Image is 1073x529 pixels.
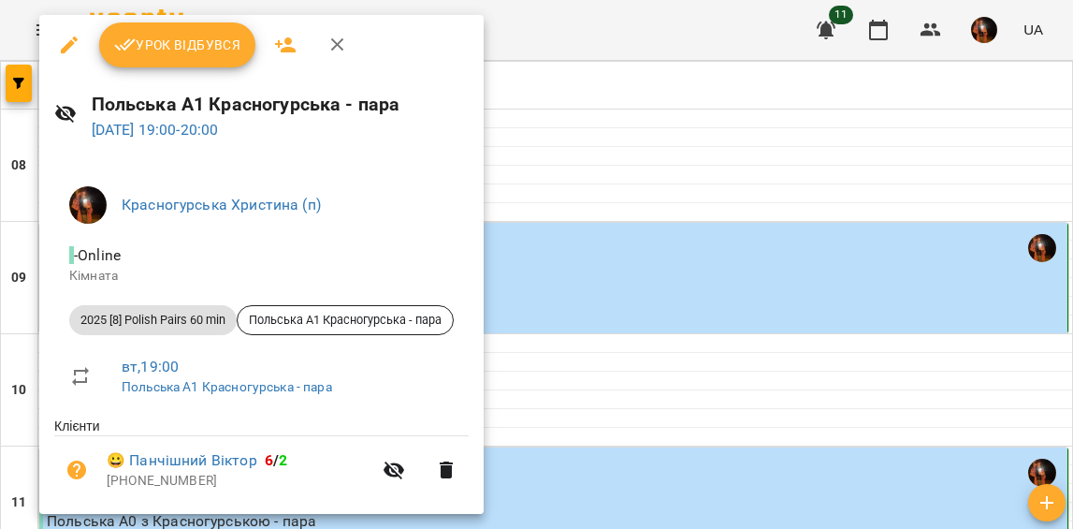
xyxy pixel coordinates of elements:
[69,246,124,264] span: - Online
[265,451,287,469] b: /
[122,196,321,213] a: Красногурська Христина (п)
[107,449,257,472] a: 😀 Панчішний Віктор
[279,451,287,469] span: 2
[107,472,371,491] p: [PHONE_NUMBER]
[69,312,237,329] span: 2025 [8] Polish Pairs 60 min
[122,379,332,394] a: Польська А1 Красногурська - пара
[54,448,99,492] button: Візит ще не сплачено. Додати оплату?
[122,358,179,375] a: вт , 19:00
[92,90,469,119] h6: Польська А1 Красногурська - пара
[265,451,273,469] span: 6
[92,121,219,139] a: [DATE] 19:00-20:00
[114,34,241,56] span: Урок відбувся
[237,305,454,335] div: Польська А1 Красногурська - пара
[99,22,256,67] button: Урок відбувся
[69,267,454,286] p: Кімната
[238,312,453,329] span: Польська А1 Красногурська - пара
[69,186,107,224] img: 6e701af36e5fc41b3ad9d440b096a59c.jpg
